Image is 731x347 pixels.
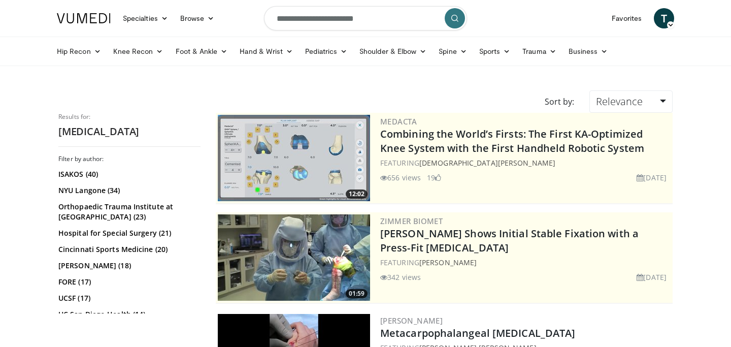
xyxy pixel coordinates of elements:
a: [PERSON_NAME] [419,258,477,267]
a: Business [562,41,614,61]
span: 01:59 [346,289,368,298]
a: UCSF (17) [58,293,198,303]
li: 19 [427,172,441,183]
a: T [654,8,674,28]
a: Favorites [606,8,648,28]
a: [PERSON_NAME] [380,316,443,326]
p: Results for: [58,113,201,121]
a: Combining the World’s Firsts: The First KA-Optimized Knee System with the First Handheld Robotic ... [380,127,644,155]
img: VuMedi Logo [57,13,111,23]
a: NYU Langone (34) [58,185,198,196]
a: Zimmer Biomet [380,216,443,226]
a: [PERSON_NAME] (18) [58,261,198,271]
img: 6bc46ad6-b634-4876-a934-24d4e08d5fac.300x170_q85_crop-smart_upscale.jpg [218,214,370,301]
h2: [MEDICAL_DATA] [58,125,201,138]
a: Pediatrics [299,41,353,61]
a: FORE (17) [58,277,198,287]
a: 01:59 [218,214,370,301]
a: Hand & Wrist [234,41,299,61]
a: Specialties [117,8,174,28]
a: Medacta [380,116,417,127]
div: Sort by: [537,90,582,113]
a: Trauma [516,41,562,61]
a: Foot & Ankle [170,41,234,61]
a: UC San Diego Health (14) [58,309,198,320]
a: Metacarpophalangeal [MEDICAL_DATA] [380,326,575,340]
a: [PERSON_NAME] Shows Initial Stable Fixation with a Press-Fit [MEDICAL_DATA] [380,227,639,255]
a: Relevance [589,90,673,113]
span: 12:02 [346,190,368,199]
a: Shoulder & Elbow [353,41,433,61]
a: Browse [174,8,221,28]
a: 12:02 [218,115,370,201]
input: Search topics, interventions [264,6,467,30]
li: [DATE] [637,272,667,282]
li: [DATE] [637,172,667,183]
a: Hip Recon [51,41,107,61]
a: ISAKOS (40) [58,169,198,179]
li: 342 views [380,272,421,282]
a: [DEMOGRAPHIC_DATA][PERSON_NAME] [419,158,555,168]
span: Relevance [596,94,643,108]
div: FEATURING [380,157,671,168]
a: Hospital for Special Surgery (21) [58,228,198,238]
img: aaf1b7f9-f888-4d9f-a252-3ca059a0bd02.300x170_q85_crop-smart_upscale.jpg [218,115,370,201]
a: Orthopaedic Trauma Institute at [GEOGRAPHIC_DATA] (23) [58,202,198,222]
a: Knee Recon [107,41,170,61]
li: 656 views [380,172,421,183]
a: Spine [433,41,473,61]
a: Cincinnati Sports Medicine (20) [58,244,198,255]
div: FEATURING [380,257,671,268]
h3: Filter by author: [58,155,201,163]
a: Sports [473,41,517,61]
